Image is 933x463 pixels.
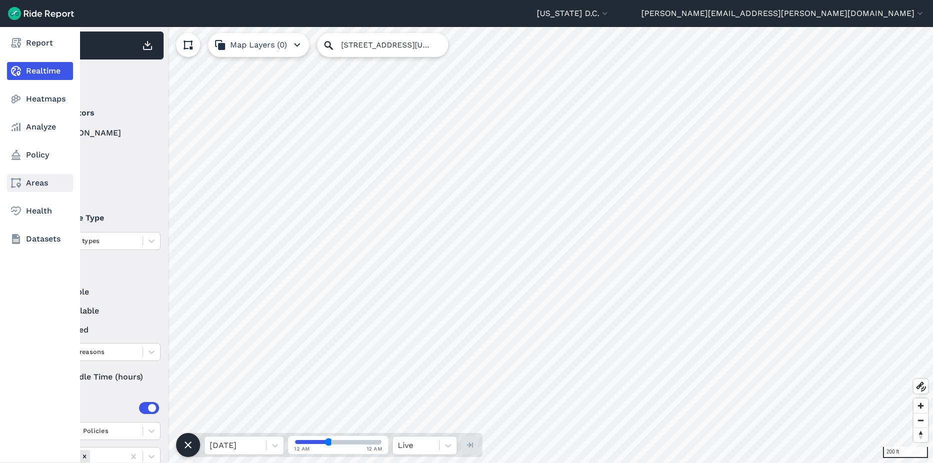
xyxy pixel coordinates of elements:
a: Analyze [7,118,73,136]
div: 200 ft [883,447,928,458]
div: Remove Areas (35) [79,450,90,462]
input: Search Location or Vehicles [317,33,448,57]
label: reserved [41,324,161,336]
summary: Vehicle Type [41,204,159,232]
button: Zoom in [913,398,928,413]
a: Realtime [7,62,73,80]
img: Ride Report [8,7,74,20]
span: 12 AM [367,445,383,452]
label: available [41,286,161,298]
a: Health [7,202,73,220]
summary: Status [41,258,159,286]
a: Heatmaps [7,90,73,108]
a: Policy [7,146,73,164]
button: [PERSON_NAME][EMAIL_ADDRESS][PERSON_NAME][DOMAIN_NAME] [641,7,925,19]
a: Areas [7,174,73,192]
div: Areas [54,402,159,414]
div: Idle Time (hours) [41,368,161,386]
a: Datasets [7,230,73,248]
button: Reset bearing to north [913,427,928,442]
summary: Operators [41,99,159,127]
label: Lime [41,146,161,158]
summary: Areas [41,394,159,422]
button: Zoom out [913,413,928,427]
canvas: Map [32,27,933,463]
label: Veo [41,184,161,196]
div: Filter [37,64,164,95]
label: unavailable [41,305,161,317]
label: [PERSON_NAME] [41,127,161,139]
label: Spin [41,165,161,177]
a: Report [7,34,73,52]
span: 12 AM [294,445,310,452]
button: Map Layers (0) [208,33,309,57]
button: [US_STATE] D.C. [537,7,610,19]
